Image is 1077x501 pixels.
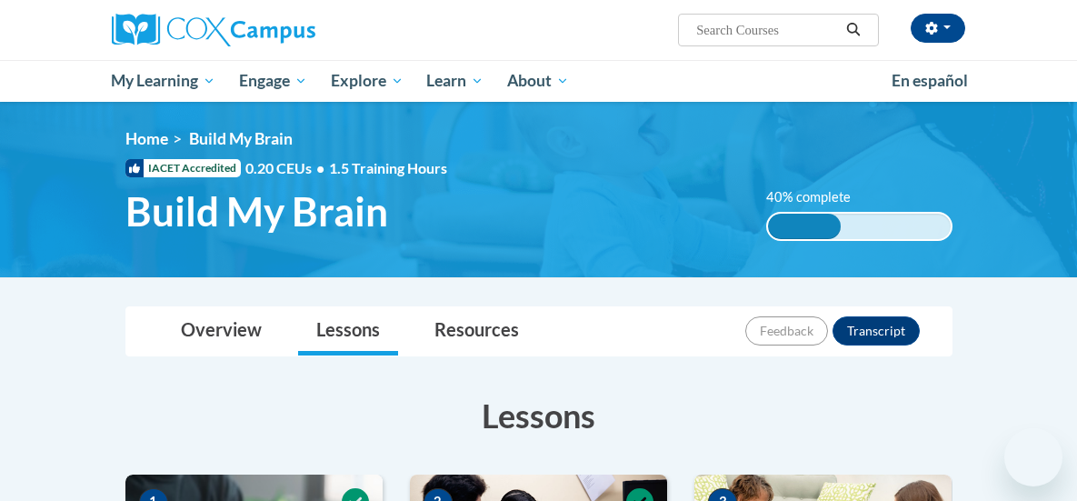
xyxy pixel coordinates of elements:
[239,70,307,92] span: Engage
[125,187,388,235] span: Build My Brain
[911,14,965,43] button: Account Settings
[189,129,293,148] span: Build My Brain
[100,60,228,102] a: My Learning
[125,159,241,177] span: IACET Accredited
[1004,428,1062,486] iframe: Button to launch messaging window
[316,159,324,176] span: •
[495,60,581,102] a: About
[892,71,968,90] span: En español
[745,316,828,346] button: Feedback
[426,70,484,92] span: Learn
[694,19,840,41] input: Search Courses
[768,214,841,239] div: 40% complete
[416,307,537,356] a: Resources
[163,307,280,356] a: Overview
[840,19,867,41] button: Search
[507,70,569,92] span: About
[298,307,398,356] a: Lessons
[112,14,378,46] a: Cox Campus
[319,60,415,102] a: Explore
[245,158,329,178] span: 0.20 CEUs
[766,187,871,207] label: 40% complete
[111,70,215,92] span: My Learning
[329,159,447,176] span: 1.5 Training Hours
[112,14,315,46] img: Cox Campus
[833,316,920,346] button: Transcript
[98,60,980,102] div: Main menu
[125,393,952,438] h3: Lessons
[125,129,168,148] a: Home
[331,70,404,92] span: Explore
[227,60,319,102] a: Engage
[880,62,980,100] a: En español
[414,60,495,102] a: Learn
